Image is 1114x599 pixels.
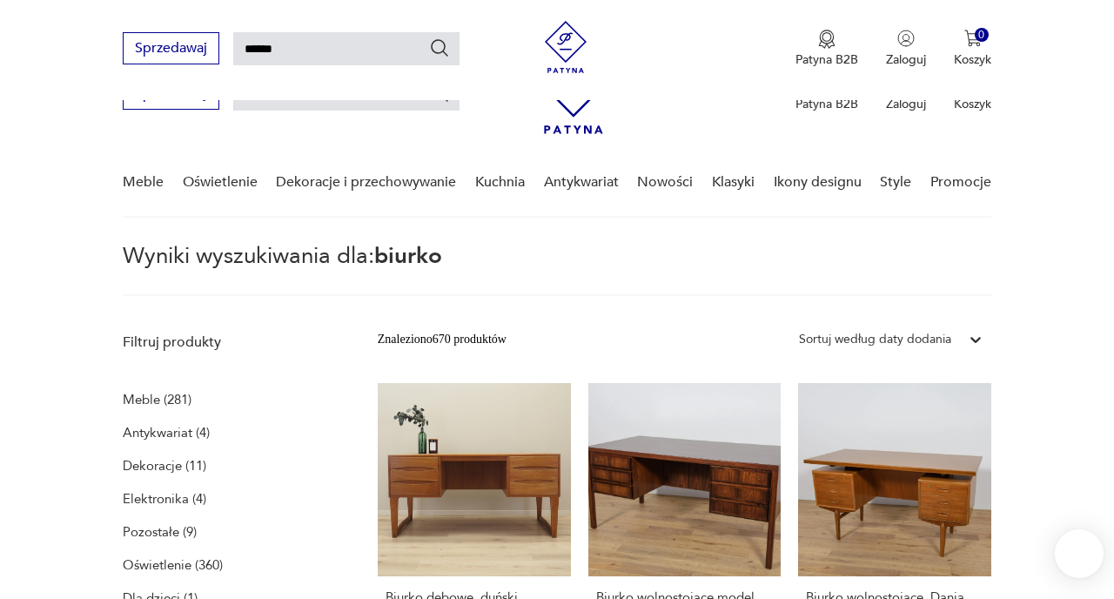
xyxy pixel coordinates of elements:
p: Wyniki wyszukiwania dla: [123,246,991,296]
a: Pozostałe (9) [123,520,197,544]
button: Patyna B2B [795,30,858,68]
iframe: Smartsupp widget button [1055,529,1104,578]
p: Zaloguj [886,51,926,68]
a: Elektronika (4) [123,487,206,511]
button: 0Koszyk [954,30,991,68]
a: Sprzedawaj [123,89,219,101]
a: Antykwariat [544,149,619,216]
a: Antykwariat (4) [123,421,210,445]
p: Koszyk [954,96,991,112]
p: Patyna B2B [795,96,858,112]
a: Oświetlenie [183,149,258,216]
button: Zaloguj [886,30,926,68]
img: Patyna - sklep z meblami i dekoracjami vintage [540,21,592,73]
a: Meble [123,149,164,216]
p: Filtruj produkty [123,333,336,352]
div: 0 [975,28,990,43]
img: Ikona koszyka [964,30,982,47]
button: Szukaj [429,37,450,58]
div: Znaleziono 670 produktów [378,330,507,349]
a: Ikony designu [774,149,862,216]
a: Sprzedawaj [123,44,219,56]
a: Meble (281) [123,387,191,412]
p: Patyna B2B [795,51,858,68]
p: Zaloguj [886,96,926,112]
img: Ikonka użytkownika [897,30,915,47]
a: Ikona medaluPatyna B2B [795,30,858,68]
a: Oświetlenie (360) [123,553,223,577]
a: Dekoracje (11) [123,454,206,478]
span: biurko [374,240,442,272]
a: Promocje [930,149,991,216]
a: Style [880,149,911,216]
a: Klasyki [712,149,755,216]
a: Kuchnia [475,149,525,216]
img: Ikona medalu [818,30,835,49]
button: Sprzedawaj [123,32,219,64]
div: Sortuj według daty dodania [799,330,951,349]
p: Koszyk [954,51,991,68]
a: Nowości [637,149,693,216]
a: Dekoracje i przechowywanie [276,149,456,216]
